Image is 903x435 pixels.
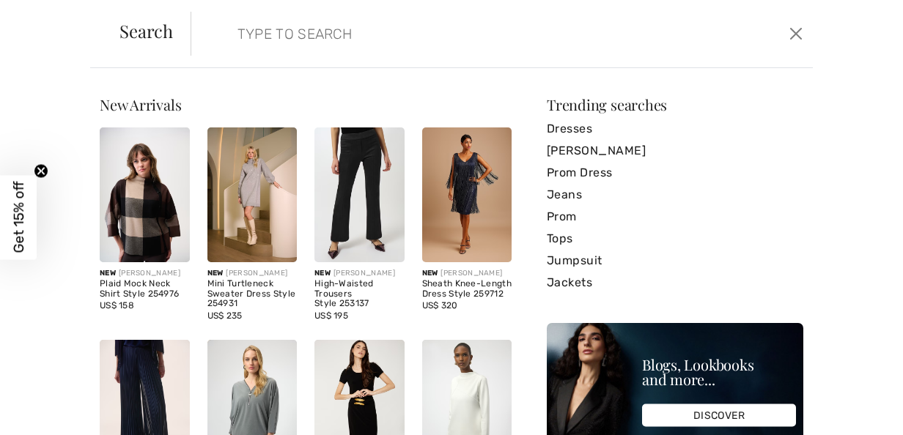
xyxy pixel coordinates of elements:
[547,97,803,112] div: Trending searches
[785,22,806,45] button: Close
[547,118,803,140] a: Dresses
[547,140,803,162] a: [PERSON_NAME]
[547,162,803,184] a: Prom Dress
[314,311,348,321] span: US$ 195
[100,279,190,300] div: Plaid Mock Neck Shirt Style 254976
[547,184,803,206] a: Jeans
[100,300,134,311] span: US$ 158
[547,206,803,228] a: Prom
[100,268,190,279] div: [PERSON_NAME]
[207,269,224,278] span: New
[207,279,298,309] div: Mini Turtleneck Sweater Dress Style 254931
[100,269,116,278] span: New
[226,12,646,56] input: TYPE TO SEARCH
[422,127,512,262] img: Sheath Knee-Length Dress Style 259712. Navy
[100,127,190,262] img: Plaid Mock Neck Shirt Style 254976. Mocha/black
[100,94,181,114] span: New Arrivals
[547,250,803,272] a: Jumpsuit
[119,22,173,40] span: Search
[32,10,62,23] span: Chat
[10,182,27,253] span: Get 15% off
[547,272,803,294] a: Jackets
[642,404,796,427] div: DISCOVER
[207,311,243,321] span: US$ 235
[34,164,48,179] button: Close teaser
[207,127,298,262] img: Mini Turtleneck Sweater Dress Style 254931. Grey melange
[314,269,331,278] span: New
[422,279,512,300] div: Sheath Knee-Length Dress Style 259712
[314,268,405,279] div: [PERSON_NAME]
[422,268,512,279] div: [PERSON_NAME]
[314,127,405,262] img: High-Waisted Trousers Style 253137. Black
[547,228,803,250] a: Tops
[422,269,438,278] span: New
[422,300,458,311] span: US$ 320
[642,357,796,387] div: Blogs, Lookbooks and more...
[207,268,298,279] div: [PERSON_NAME]
[314,279,405,309] div: High-Waisted Trousers Style 253137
